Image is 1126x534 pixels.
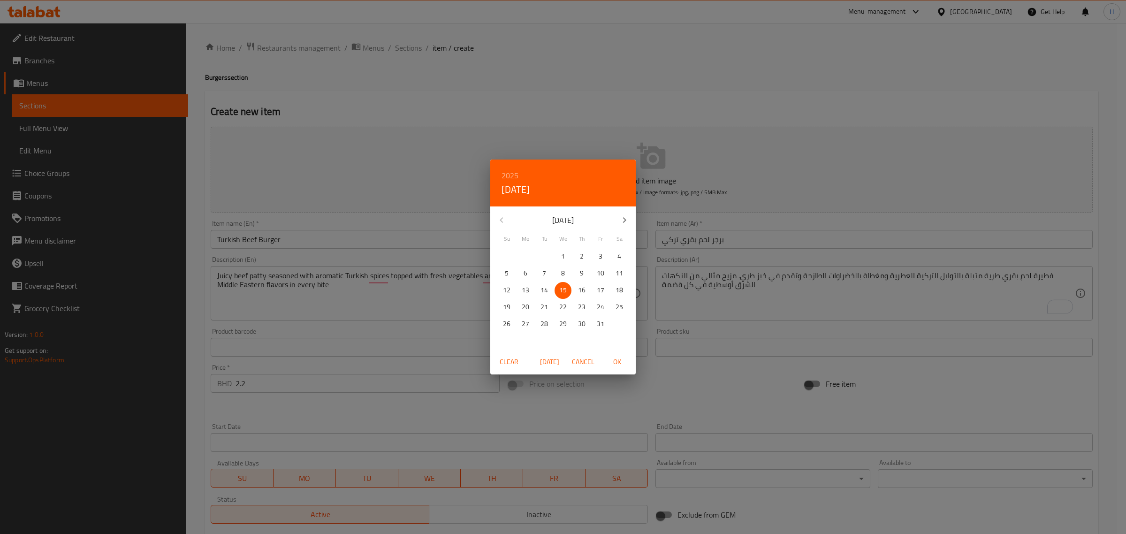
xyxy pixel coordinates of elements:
button: 27 [517,316,534,333]
button: 26 [498,316,515,333]
p: 15 [559,284,567,296]
button: 15 [555,282,571,299]
p: 18 [616,284,623,296]
p: 8 [561,267,565,279]
button: OK [602,353,632,371]
span: Sa [611,235,628,243]
button: 14 [536,282,553,299]
p: 29 [559,318,567,330]
p: 13 [522,284,529,296]
button: 29 [555,316,571,333]
p: 20 [522,301,529,313]
p: 21 [540,301,548,313]
button: 2025 [502,169,518,182]
button: 13 [517,282,534,299]
button: 21 [536,299,553,316]
span: Cancel [572,356,594,368]
p: 14 [540,284,548,296]
button: 24 [592,299,609,316]
button: 7 [536,265,553,282]
p: 10 [597,267,604,279]
p: 17 [597,284,604,296]
button: 5 [498,265,515,282]
p: 22 [559,301,567,313]
button: 3 [592,248,609,265]
span: Clear [498,356,520,368]
button: 16 [573,282,590,299]
p: 30 [578,318,586,330]
button: 31 [592,316,609,333]
p: 4 [617,251,621,262]
p: 25 [616,301,623,313]
p: 6 [524,267,527,279]
p: 24 [597,301,604,313]
p: 1 [561,251,565,262]
span: Mo [517,235,534,243]
button: 20 [517,299,534,316]
button: [DATE] [534,353,564,371]
button: 9 [573,265,590,282]
button: [DATE] [502,182,530,197]
span: Fr [592,235,609,243]
button: 28 [536,316,553,333]
button: 8 [555,265,571,282]
p: 11 [616,267,623,279]
span: [DATE] [538,356,561,368]
p: 19 [503,301,510,313]
span: Tu [536,235,553,243]
p: 5 [505,267,509,279]
span: Th [573,235,590,243]
button: 19 [498,299,515,316]
p: 3 [599,251,602,262]
p: 16 [578,284,586,296]
button: 18 [611,282,628,299]
p: 7 [542,267,546,279]
span: We [555,235,571,243]
p: [DATE] [513,214,613,226]
button: 12 [498,282,515,299]
button: Cancel [568,353,598,371]
p: 12 [503,284,510,296]
button: 23 [573,299,590,316]
p: 23 [578,301,586,313]
button: 25 [611,299,628,316]
button: 2 [573,248,590,265]
button: 22 [555,299,571,316]
button: 10 [592,265,609,282]
p: 9 [580,267,584,279]
button: 30 [573,316,590,333]
span: OK [606,356,628,368]
button: Clear [494,353,524,371]
p: 31 [597,318,604,330]
button: 4 [611,248,628,265]
p: 26 [503,318,510,330]
button: 17 [592,282,609,299]
button: 6 [517,265,534,282]
p: 28 [540,318,548,330]
p: 2 [580,251,584,262]
button: 1 [555,248,571,265]
span: Su [498,235,515,243]
p: 27 [522,318,529,330]
button: 11 [611,265,628,282]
